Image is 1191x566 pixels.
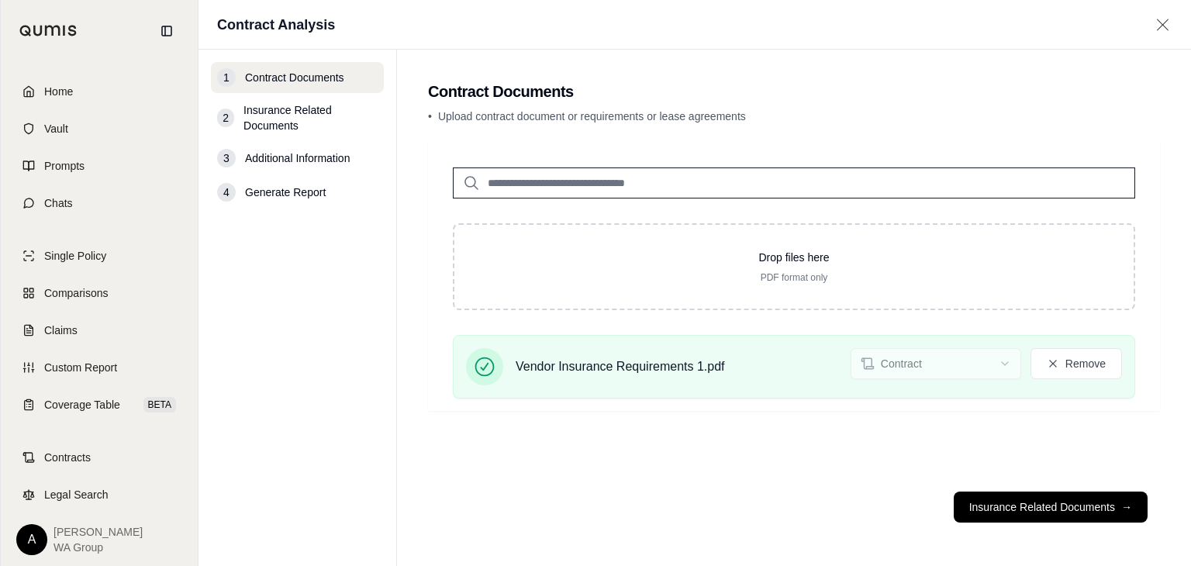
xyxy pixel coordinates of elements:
[243,102,378,133] span: Insurance Related Documents
[154,19,179,43] button: Collapse sidebar
[217,14,335,36] h1: Contract Analysis
[44,397,120,412] span: Coverage Table
[10,112,188,146] a: Vault
[479,271,1109,284] p: PDF format only
[44,360,117,375] span: Custom Report
[428,110,432,123] span: •
[44,248,106,264] span: Single Policy
[428,81,1160,102] h2: Contract Documents
[44,84,73,99] span: Home
[217,149,236,167] div: 3
[10,276,188,310] a: Comparisons
[10,239,188,273] a: Single Policy
[438,110,746,123] span: Upload contract document or requirements or lease agreements
[10,74,188,109] a: Home
[44,323,78,338] span: Claims
[479,250,1109,265] p: Drop files here
[245,70,344,85] span: Contract Documents
[143,397,176,412] span: BETA
[245,150,350,166] span: Additional Information
[1121,499,1132,515] span: →
[10,149,188,183] a: Prompts
[44,195,73,211] span: Chats
[44,121,68,136] span: Vault
[44,285,108,301] span: Comparisons
[44,487,109,502] span: Legal Search
[10,313,188,347] a: Claims
[217,109,234,127] div: 2
[1030,348,1122,379] button: Remove
[16,524,47,555] div: A
[10,350,188,385] a: Custom Report
[217,183,236,202] div: 4
[19,25,78,36] img: Qumis Logo
[44,450,91,465] span: Contracts
[54,540,143,555] span: WA Group
[10,440,188,475] a: Contracts
[516,357,725,376] span: Vendor Insurance Requirements 1.pdf
[954,492,1148,523] button: Insurance Related Documents→
[10,478,188,512] a: Legal Search
[217,68,236,87] div: 1
[10,388,188,422] a: Coverage TableBETA
[44,158,85,174] span: Prompts
[245,185,326,200] span: Generate Report
[10,186,188,220] a: Chats
[54,524,143,540] span: [PERSON_NAME]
